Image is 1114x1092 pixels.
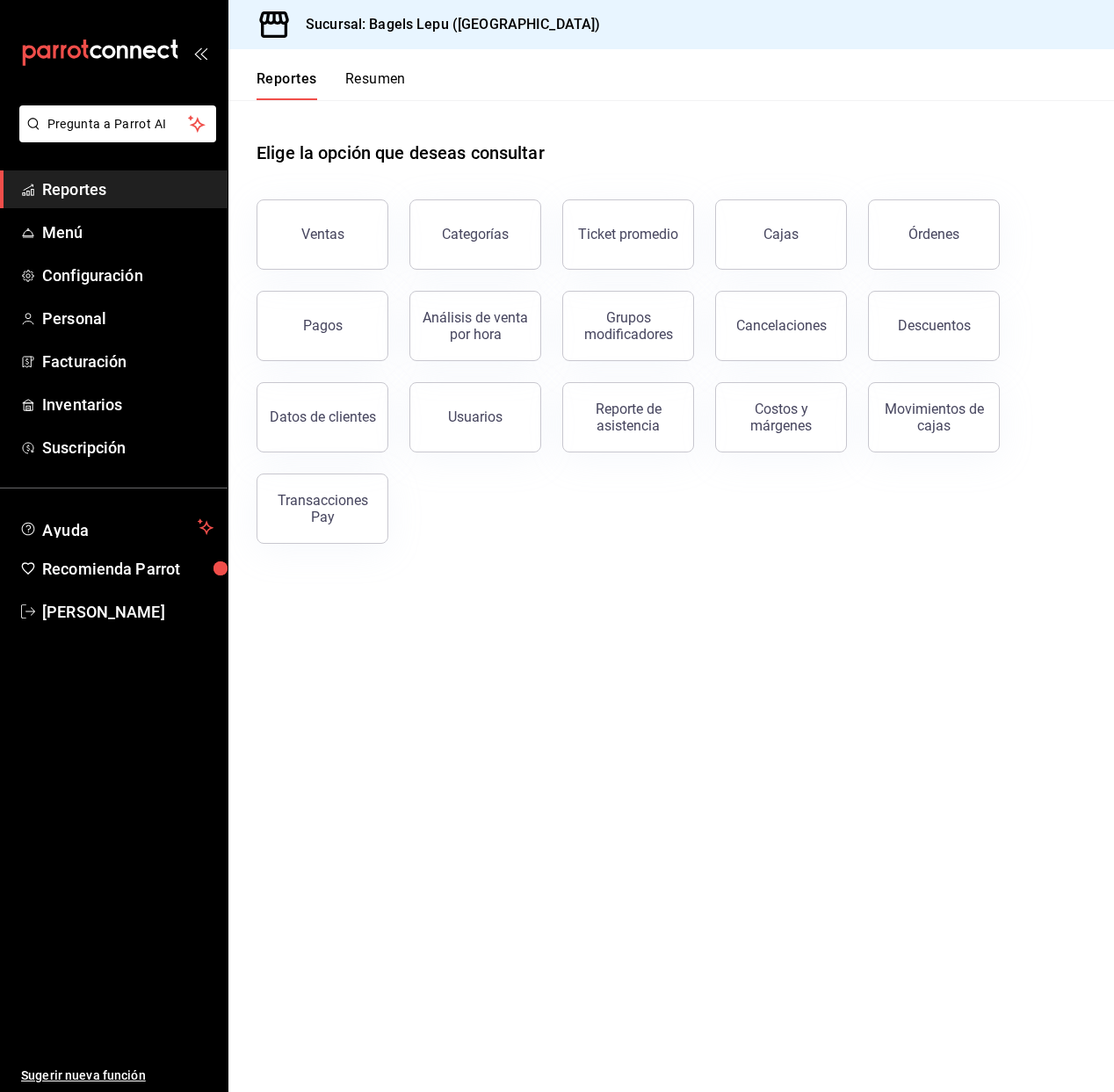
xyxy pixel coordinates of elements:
[257,70,406,100] div: navigation tabs
[21,1067,213,1085] span: Sugerir nueva función
[292,14,600,35] h3: Sucursal: Bagels Lepu ([GEOGRAPHIC_DATA])
[442,226,509,242] div: Categorías
[268,492,377,525] div: Transacciones Pay
[42,177,213,201] span: Reportes
[42,221,213,244] span: Menú
[879,401,988,434] div: Movimientos de cajas
[303,317,343,334] div: Pagos
[898,317,971,334] div: Descuentos
[715,199,847,270] a: Cajas
[42,600,213,624] span: [PERSON_NAME]
[448,409,503,425] div: Usuarios
[257,199,388,270] button: Ventas
[270,409,376,425] div: Datos de clientes
[42,517,191,538] span: Ayuda
[257,382,388,452] button: Datos de clientes
[42,436,213,459] span: Suscripción
[345,70,406,100] button: Resumen
[409,199,541,270] button: Categorías
[908,226,959,242] div: Órdenes
[42,393,213,416] span: Inventarios
[257,474,388,544] button: Transacciones Pay
[578,226,678,242] div: Ticket promedio
[12,127,216,146] a: Pregunta a Parrot AI
[257,70,317,100] button: Reportes
[409,291,541,361] button: Análisis de venta por hora
[19,105,216,142] button: Pregunta a Parrot AI
[868,291,1000,361] button: Descuentos
[257,140,545,166] h1: Elige la opción que deseas consultar
[562,199,694,270] button: Ticket promedio
[736,317,827,334] div: Cancelaciones
[42,557,213,581] span: Recomienda Parrot
[42,307,213,330] span: Personal
[193,46,207,60] button: open_drawer_menu
[727,401,835,434] div: Costos y márgenes
[574,309,683,343] div: Grupos modificadores
[763,224,799,245] div: Cajas
[715,382,847,452] button: Costos y márgenes
[562,291,694,361] button: Grupos modificadores
[421,309,530,343] div: Análisis de venta por hora
[47,115,189,134] span: Pregunta a Parrot AI
[301,226,344,242] div: Ventas
[868,382,1000,452] button: Movimientos de cajas
[574,401,683,434] div: Reporte de asistencia
[562,382,694,452] button: Reporte de asistencia
[409,382,541,452] button: Usuarios
[715,291,847,361] button: Cancelaciones
[42,264,213,287] span: Configuración
[42,350,213,373] span: Facturación
[257,291,388,361] button: Pagos
[868,199,1000,270] button: Órdenes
